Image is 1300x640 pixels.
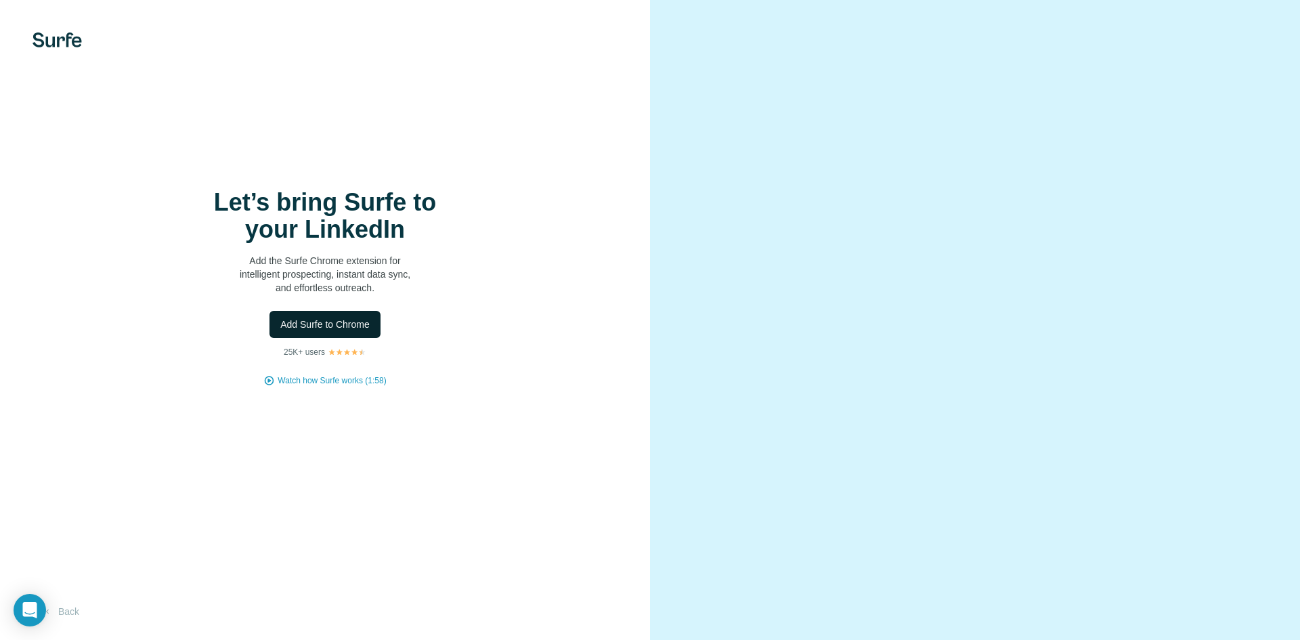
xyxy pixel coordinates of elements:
[278,375,386,387] button: Watch how Surfe works (1:58)
[280,318,370,331] span: Add Surfe to Chrome
[32,33,82,47] img: Surfe's logo
[32,599,89,624] button: Back
[14,594,46,626] div: Open Intercom Messenger
[190,189,460,243] h1: Let’s bring Surfe to your LinkedIn
[190,254,460,295] p: Add the Surfe Chrome extension for intelligent prospecting, instant data sync, and effortless out...
[284,346,325,358] p: 25K+ users
[328,348,366,356] img: Rating Stars
[269,311,381,338] button: Add Surfe to Chrome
